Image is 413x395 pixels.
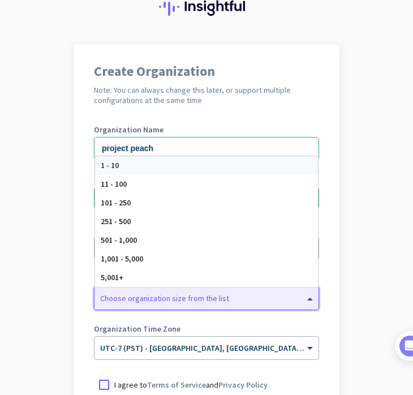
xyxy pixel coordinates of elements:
[94,275,319,283] label: Organization Size (Optional)
[218,380,268,390] a: Privacy Policy
[94,225,177,233] label: Organization language
[147,380,206,390] a: Terms of Service
[101,179,127,189] span: 11 - 100
[94,175,319,183] label: Phone Number
[101,272,123,282] span: 5,001+
[94,325,319,333] label: Organization Time Zone
[94,85,319,105] h2: Note: You can always change this later, or support multiple configurations at the same time
[94,126,319,134] label: Organization Name
[94,187,319,209] input: 201-555-0123
[94,65,319,78] h1: Create Organization
[114,379,268,390] p: I agree to and
[95,156,318,287] div: Options List
[101,254,143,264] span: 1,001 - 5,000
[101,235,137,245] span: 501 - 1,000
[101,197,131,208] span: 101 - 250
[101,160,119,170] span: 1 - 10
[94,137,319,160] input: What is the name of your organization?
[101,216,131,226] span: 251 - 500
